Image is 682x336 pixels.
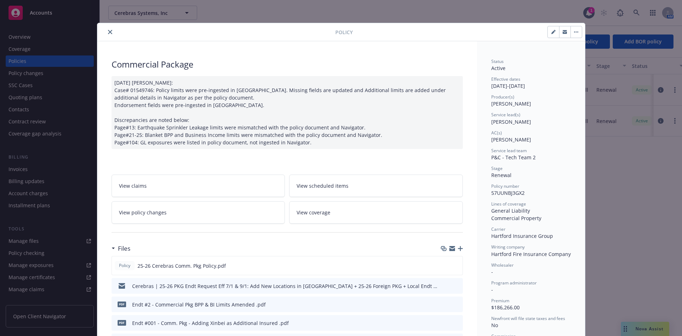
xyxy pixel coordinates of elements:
[454,301,460,308] button: preview file
[119,209,167,216] span: View policy changes
[454,282,460,290] button: preview file
[491,298,509,304] span: Premium
[491,65,505,71] span: Active
[335,28,353,36] span: Policy
[289,175,463,197] a: View scheduled items
[491,118,531,125] span: [PERSON_NAME]
[112,244,130,253] div: Files
[491,214,571,222] div: Commercial Property
[491,165,503,171] span: Stage
[491,183,519,189] span: Policy number
[491,154,536,161] span: P&C - Tech Team 2
[112,58,463,70] div: Commercial Package
[442,262,448,270] button: download file
[137,262,226,270] span: 25-26 Cerebras Comm. Pkg Policy.pdf
[491,112,520,118] span: Service lead(s)
[491,268,493,275] span: -
[491,251,571,257] span: Hartford Fire Insurance Company
[132,319,289,327] div: Endt #001 - Comm. Pkg - Adding Xinbei as Additional Insured .pdf
[491,76,571,90] div: [DATE] - [DATE]
[112,201,285,224] a: View policy changes
[442,301,448,308] button: download file
[132,301,266,308] div: Endt #2 - Commercial Pkg BPP & BI Limits Amended .pdf
[112,175,285,197] a: View claims
[132,282,439,290] div: Cerebras | 25-26 PKG Endt Request Eff 7/1 & 9/1: Add New Locations in [GEOGRAPHIC_DATA] + 25-26 F...
[289,201,463,224] a: View coverage
[491,190,525,196] span: 57UUNBJ3GX2
[442,282,448,290] button: download file
[491,58,504,64] span: Status
[491,136,531,143] span: [PERSON_NAME]
[491,233,553,239] span: Hartford Insurance Group
[491,148,527,154] span: Service lead team
[118,302,126,307] span: pdf
[118,320,126,325] span: pdf
[491,262,514,268] span: Wholesaler
[297,209,330,216] span: View coverage
[112,76,463,149] div: [DATE] [PERSON_NAME]: Case# 01549746: Policy limits were pre-ingested in [GEOGRAPHIC_DATA]. Missi...
[106,28,114,36] button: close
[454,319,460,327] button: preview file
[491,172,511,178] span: Renewal
[491,286,493,293] span: -
[491,76,520,82] span: Effective dates
[491,226,505,232] span: Carrier
[491,322,498,329] span: No
[118,262,132,269] span: Policy
[453,262,460,270] button: preview file
[491,94,514,100] span: Producer(s)
[297,182,348,190] span: View scheduled items
[491,315,565,321] span: Newfront will file state taxes and fees
[491,244,525,250] span: Writing company
[119,182,147,190] span: View claims
[118,244,130,253] h3: Files
[491,280,537,286] span: Program administrator
[442,319,448,327] button: download file
[491,100,531,107] span: [PERSON_NAME]
[491,201,526,207] span: Lines of coverage
[491,304,520,311] span: $186,266.00
[491,207,571,214] div: General Liability
[491,130,502,136] span: AC(s)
